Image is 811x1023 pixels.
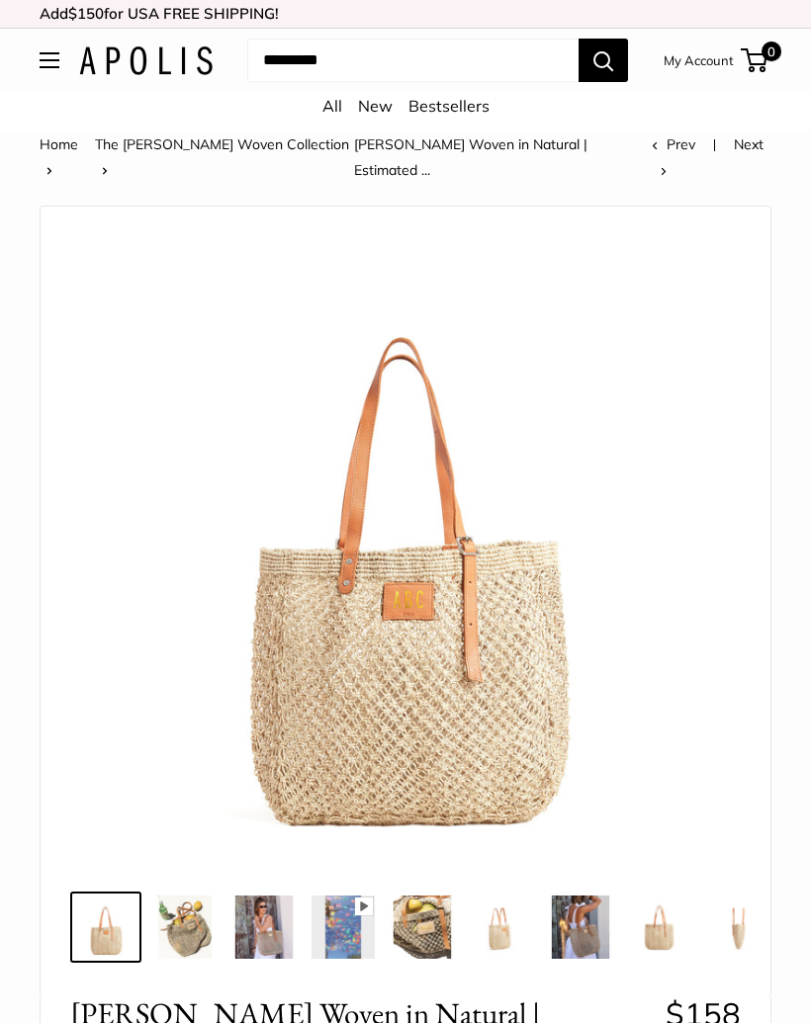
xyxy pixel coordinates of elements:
img: Mercado Woven in Natural | Estimated Ship: Oct. 19th [153,895,217,959]
a: The [PERSON_NAME] Woven Collection [95,135,349,153]
a: Mercado Woven in Natural | Estimated Ship: Oct. 19th [466,892,537,963]
a: All [322,96,342,116]
button: Open menu [40,52,59,68]
a: Mercado Woven in Natural | Estimated Ship: Oct. 19th [228,892,300,963]
a: Mercado Woven in Natural | Estimated Ship: Oct. 19th [149,892,221,963]
a: My Account [664,48,734,72]
img: Mercado Woven in Natural | Estimated Ship: Oct. 19th [707,895,770,959]
a: Mercado Woven in Natural | Estimated Ship: Oct. 19th [387,892,458,963]
img: Mercado Woven in Natural | Estimated Ship: Oct. 19th [312,895,375,959]
a: New [358,96,393,116]
nav: Breadcrumb [40,131,652,183]
a: Mercado Woven in Natural | Estimated Ship: Oct. 19th [308,892,379,963]
img: Mercado Woven in Natural | Estimated Ship: Oct. 19th [85,226,726,867]
img: Apolis [79,46,213,75]
img: Mercado Woven in Natural | Estimated Ship: Oct. 19th [628,895,691,959]
a: Mercado Woven in Natural | Estimated Ship: Oct. 19th [624,892,695,963]
img: Mercado Woven in Natural | Estimated Ship: Oct. 19th [232,895,296,959]
span: [PERSON_NAME] Woven in Natural | Estimated ... [354,135,587,179]
span: 0 [762,42,781,61]
button: Search [579,39,628,82]
img: Mercado Woven in Natural | Estimated Ship: Oct. 19th [549,895,612,959]
a: 0 [743,48,767,72]
span: $150 [68,4,104,23]
a: Prev [652,135,695,153]
img: Mercado Woven in Natural | Estimated Ship: Oct. 19th [470,895,533,959]
a: Mercado Woven in Natural | Estimated Ship: Oct. 19th [703,892,774,963]
img: Mercado Woven in Natural | Estimated Ship: Oct. 19th [74,895,137,959]
img: Mercado Woven in Natural | Estimated Ship: Oct. 19th [391,895,454,959]
a: Bestsellers [408,96,490,116]
input: Search... [247,39,579,82]
a: Mercado Woven in Natural | Estimated Ship: Oct. 19th [545,892,616,963]
a: Mercado Woven in Natural | Estimated Ship: Oct. 19th [70,892,141,963]
a: Home [40,135,78,153]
